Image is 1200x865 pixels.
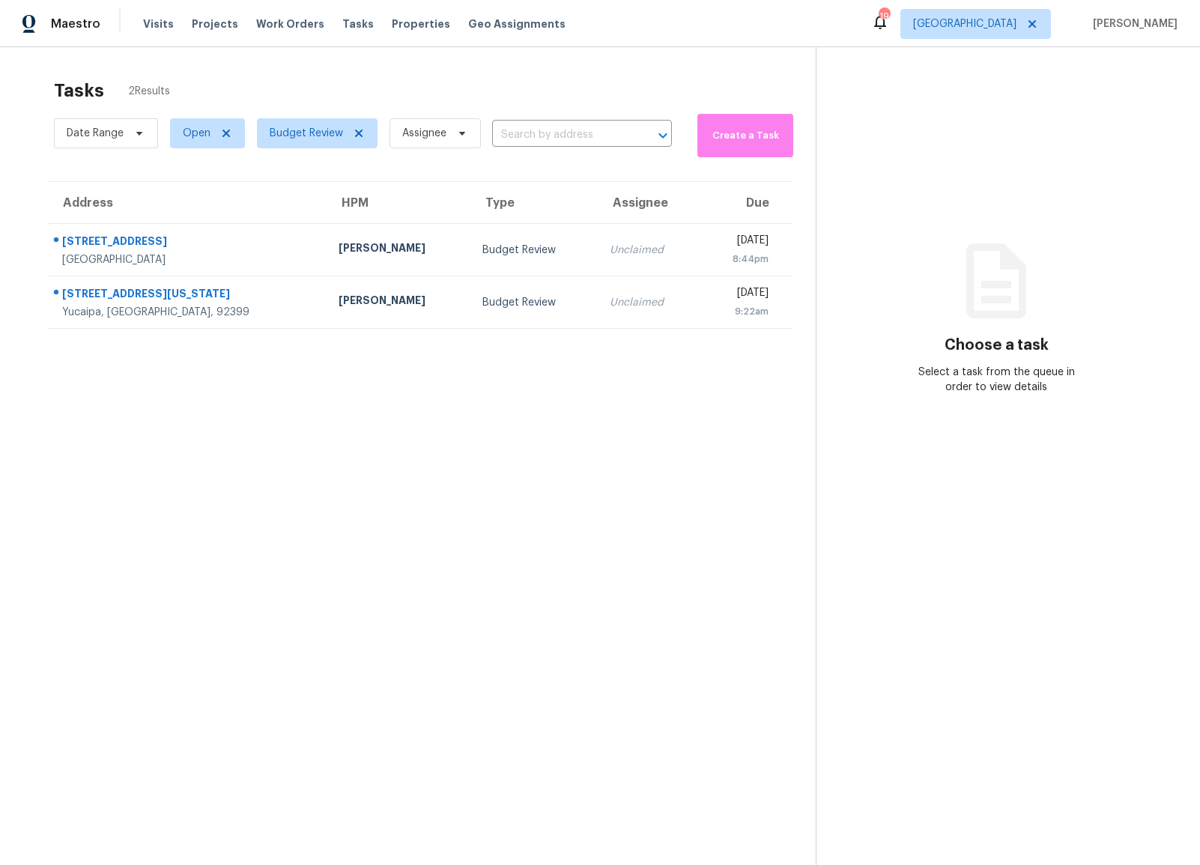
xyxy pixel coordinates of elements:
span: Work Orders [256,16,324,31]
div: [STREET_ADDRESS] [62,234,315,252]
div: 9:22am [712,304,769,319]
span: Create a Task [705,127,786,145]
input: Search by address [492,124,630,147]
span: 2 Results [128,84,170,99]
span: Open [183,126,210,141]
span: Projects [192,16,238,31]
div: [GEOGRAPHIC_DATA] [62,252,315,267]
div: [DATE] [712,233,769,252]
div: Budget Review [482,295,585,310]
div: Yucaipa, [GEOGRAPHIC_DATA], 92399 [62,305,315,320]
span: Tasks [342,19,374,29]
div: Budget Review [482,243,585,258]
div: [DATE] [712,285,769,304]
th: Assignee [598,182,700,224]
th: Address [48,182,327,224]
span: Properties [392,16,450,31]
div: [PERSON_NAME] [339,240,459,259]
th: HPM [327,182,471,224]
span: Date Range [67,126,124,141]
button: Open [652,125,673,146]
span: Geo Assignments [468,16,566,31]
div: [PERSON_NAME] [339,293,459,312]
button: Create a Task [697,114,793,157]
th: Due [700,182,793,224]
span: [PERSON_NAME] [1087,16,1178,31]
th: Type [470,182,597,224]
div: Unclaimed [610,295,688,310]
div: 8:44pm [712,252,769,267]
div: Unclaimed [610,243,688,258]
span: Assignee [402,126,446,141]
div: 19 [879,9,889,24]
h2: Tasks [54,83,104,98]
span: Maestro [51,16,100,31]
div: [STREET_ADDRESS][US_STATE] [62,286,315,305]
span: Budget Review [270,126,343,141]
span: Visits [143,16,174,31]
h3: Choose a task [945,338,1049,353]
div: Select a task from the queue in order to view details [906,365,1086,395]
span: [GEOGRAPHIC_DATA] [913,16,1016,31]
